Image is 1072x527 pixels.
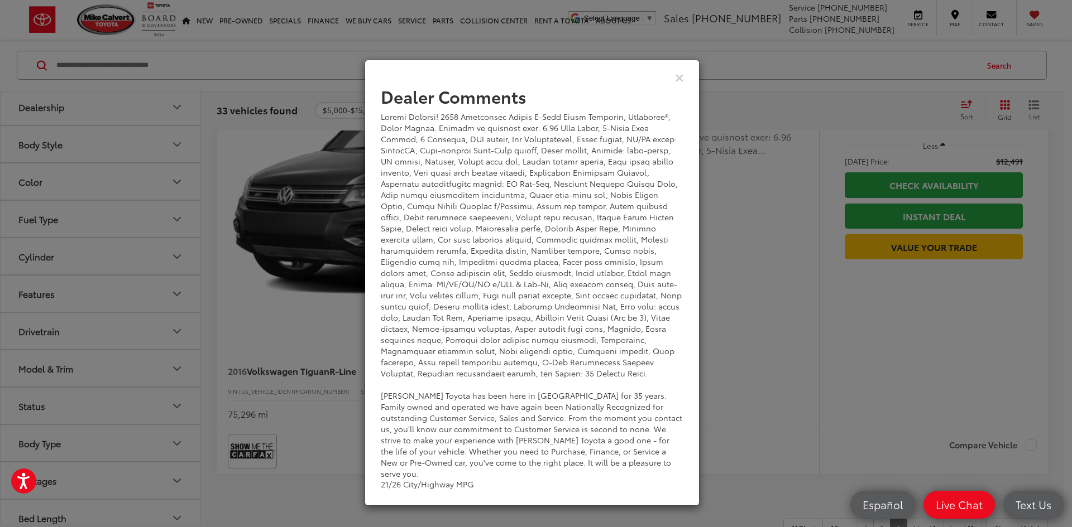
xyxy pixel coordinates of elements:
[850,491,915,519] a: Español
[857,497,908,511] span: Español
[930,497,988,511] span: Live Chat
[675,71,684,83] button: Close
[1003,491,1064,519] a: Text Us
[381,87,683,105] h2: Dealer Comments
[381,111,683,490] div: Loremi Dolorsi! 2658 Ametconsec Adipis E-Sedd Eiusm Temporin, Utlaboree®, Dolor Magnaa. Enimadm v...
[923,491,995,519] a: Live Chat
[1010,497,1057,511] span: Text Us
